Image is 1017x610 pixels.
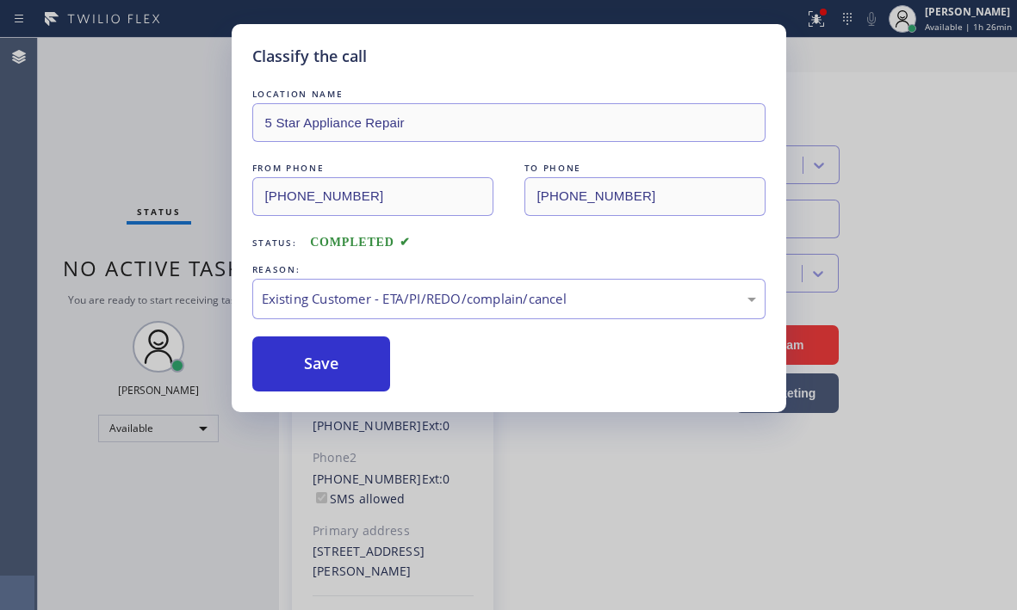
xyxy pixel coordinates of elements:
button: Save [252,336,391,391]
input: To phone [524,177,766,216]
div: TO PHONE [524,159,766,177]
div: REASON: [252,261,766,279]
h5: Classify the call [252,45,367,68]
div: Existing Customer - ETA/PI/REDO/complain/cancel [262,289,756,309]
div: LOCATION NAME [252,85,766,103]
span: Status: [252,237,297,249]
input: From phone [252,177,493,216]
span: COMPLETED [310,236,410,249]
div: FROM PHONE [252,159,493,177]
